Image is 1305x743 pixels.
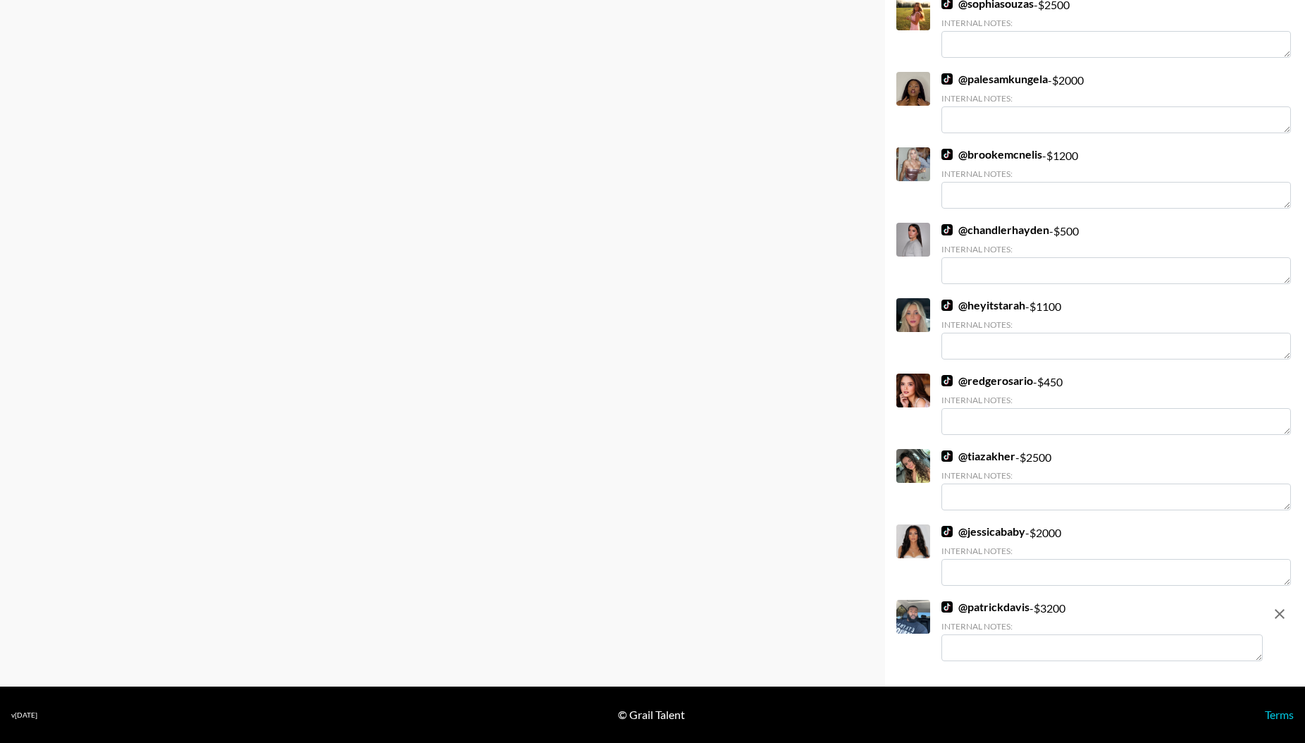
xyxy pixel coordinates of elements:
[941,73,953,85] img: TikTok
[941,450,953,462] img: TikTok
[941,374,1033,388] a: @redgerosario
[941,300,953,311] img: TikTok
[941,298,1291,360] div: - $ 1100
[941,72,1291,133] div: - $ 2000
[941,93,1291,104] div: Internal Notes:
[941,601,953,613] img: TikTok
[941,600,1263,661] div: - $ 3200
[941,224,953,235] img: TikTok
[941,395,1291,405] div: Internal Notes:
[11,711,37,720] div: v [DATE]
[941,223,1291,284] div: - $ 500
[941,449,1291,510] div: - $ 2500
[941,375,953,386] img: TikTok
[1266,600,1294,628] button: remove
[941,147,1042,161] a: @brookemcnelis
[941,524,1291,586] div: - $ 2000
[941,449,1015,463] a: @tiazakher
[941,470,1291,481] div: Internal Notes:
[941,168,1291,179] div: Internal Notes:
[941,319,1291,330] div: Internal Notes:
[941,223,1049,237] a: @chandlerhayden
[941,526,953,537] img: TikTok
[941,18,1291,28] div: Internal Notes:
[941,147,1291,209] div: - $ 1200
[941,244,1291,254] div: Internal Notes:
[618,708,685,722] div: © Grail Talent
[941,72,1048,86] a: @palesamkungela
[941,546,1291,556] div: Internal Notes:
[941,374,1291,435] div: - $ 450
[941,621,1263,632] div: Internal Notes:
[941,298,1025,312] a: @heyitstarah
[941,524,1025,539] a: @jessicababy
[941,600,1029,614] a: @patrickdavis
[941,149,953,160] img: TikTok
[1265,708,1294,721] a: Terms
